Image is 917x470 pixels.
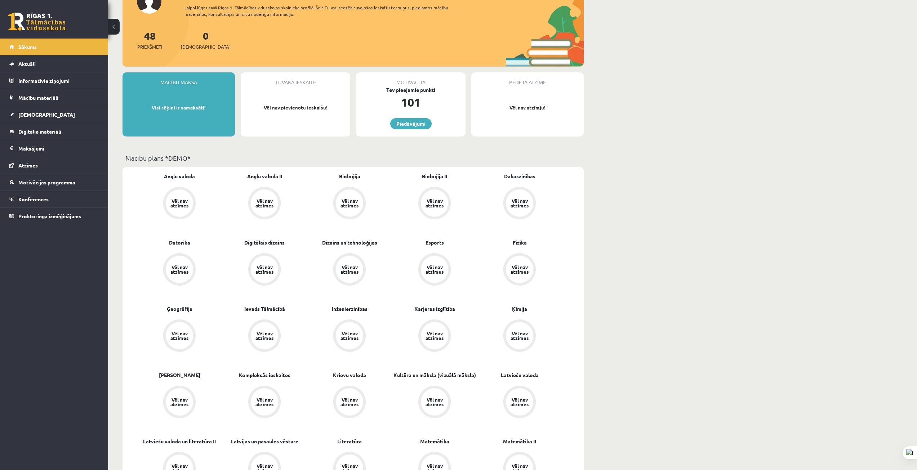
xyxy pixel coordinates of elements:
a: Latviešu valoda un literatūra II [143,438,216,445]
a: Vēl nav atzīmes [477,253,562,287]
div: Vēl nav atzīmes [424,397,445,407]
a: Dizains un tehnoloģijas [322,239,377,246]
a: Bioloģija II [422,173,447,180]
a: [PERSON_NAME] [159,371,200,379]
a: Vēl nav atzīmes [222,187,307,221]
a: Vēl nav atzīmes [137,253,222,287]
a: Konferences [9,191,99,207]
a: Ģeogrāfija [167,305,192,313]
div: Vēl nav atzīmes [339,331,360,340]
div: Vēl nav atzīmes [509,331,530,340]
div: Vēl nav atzīmes [254,331,275,340]
span: Konferences [18,196,49,202]
a: Krievu valoda [333,371,366,379]
div: Vēl nav atzīmes [254,265,275,274]
div: Vēl nav atzīmes [424,265,445,274]
a: Datorika [169,239,190,246]
a: [DEMOGRAPHIC_DATA] [9,106,99,123]
a: Vēl nav atzīmes [392,187,477,221]
div: Pēdējā atzīme [471,72,584,86]
p: Vēl nav pievienotu ieskaišu! [244,104,347,111]
a: Kompleksās ieskaites [239,371,290,379]
span: Mācību materiāli [18,94,58,101]
a: Latviešu valoda [501,371,539,379]
p: Visi rēķini ir samaksāti! [126,104,231,111]
div: 101 [356,94,466,111]
div: Motivācija [356,72,466,86]
a: 48Priekšmeti [137,29,162,50]
a: Vēl nav atzīmes [392,386,477,420]
a: Kultūra un māksla (vizuālā māksla) [393,371,476,379]
a: Matemātika [420,438,449,445]
div: Laipni lūgts savā Rīgas 1. Tālmācības vidusskolas skolnieka profilā. Šeit Tu vari redzēt tuvojošo... [184,4,461,17]
div: Vēl nav atzīmes [254,198,275,208]
a: Literatūra [337,438,362,445]
legend: Informatīvie ziņojumi [18,72,99,89]
a: Sākums [9,39,99,55]
div: Tuvākā ieskaite [241,72,350,86]
div: Vēl nav atzīmes [169,198,190,208]
a: Informatīvie ziņojumi [9,72,99,89]
a: Digitālie materiāli [9,123,99,140]
a: Vēl nav atzīmes [477,319,562,353]
span: [DEMOGRAPHIC_DATA] [18,111,75,118]
a: Fizika [513,239,527,246]
span: Atzīmes [18,162,38,169]
a: Vēl nav atzīmes [477,386,562,420]
div: Vēl nav atzīmes [424,198,445,208]
span: [DEMOGRAPHIC_DATA] [181,43,231,50]
a: Bioloģija [339,173,360,180]
span: Priekšmeti [137,43,162,50]
a: Inženierzinības [332,305,368,313]
div: Vēl nav atzīmes [509,265,530,274]
a: Vēl nav atzīmes [307,187,392,221]
div: Tev pieejamie punkti [356,86,466,94]
a: Karjeras izglītība [414,305,455,313]
a: Matemātika II [503,438,536,445]
div: Vēl nav atzīmes [339,397,360,407]
a: Rīgas 1. Tālmācības vidusskola [8,13,66,31]
a: Vēl nav atzīmes [222,386,307,420]
a: Proktoringa izmēģinājums [9,208,99,224]
a: Vēl nav atzīmes [137,319,222,353]
a: Vēl nav atzīmes [477,187,562,221]
a: Vēl nav atzīmes [222,253,307,287]
span: Motivācijas programma [18,179,75,185]
span: Sākums [18,44,37,50]
a: Vēl nav atzīmes [222,319,307,353]
span: Digitālie materiāli [18,128,61,135]
div: Vēl nav atzīmes [339,198,360,208]
a: Vēl nav atzīmes [307,386,392,420]
a: 0[DEMOGRAPHIC_DATA] [181,29,231,50]
a: Vēl nav atzīmes [137,386,222,420]
a: Motivācijas programma [9,174,99,191]
a: Digitālais dizains [244,239,285,246]
a: Dabaszinības [504,173,535,180]
span: Aktuāli [18,61,36,67]
legend: Maksājumi [18,140,99,157]
div: Vēl nav atzīmes [169,331,190,340]
a: Angļu valoda [164,173,195,180]
a: Ievads Tālmācībā [244,305,285,313]
div: Vēl nav atzīmes [169,397,190,407]
div: Vēl nav atzīmes [339,265,360,274]
a: Atzīmes [9,157,99,174]
a: Mācību materiāli [9,89,99,106]
p: Vēl nav atzīmju! [475,104,580,111]
div: Vēl nav atzīmes [169,265,190,274]
a: Ķīmija [512,305,527,313]
a: Aktuāli [9,55,99,72]
a: Vēl nav atzīmes [307,253,392,287]
a: Vēl nav atzīmes [137,187,222,221]
a: Esports [426,239,444,246]
a: Angļu valoda II [247,173,282,180]
p: Mācību plāns *DEMO* [125,153,581,163]
div: Vēl nav atzīmes [424,331,445,340]
a: Vēl nav atzīmes [392,253,477,287]
div: Vēl nav atzīmes [509,397,530,407]
a: Vēl nav atzīmes [307,319,392,353]
div: Vēl nav atzīmes [509,198,530,208]
div: Vēl nav atzīmes [254,397,275,407]
a: Vēl nav atzīmes [392,319,477,353]
div: Mācību maksa [123,72,235,86]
